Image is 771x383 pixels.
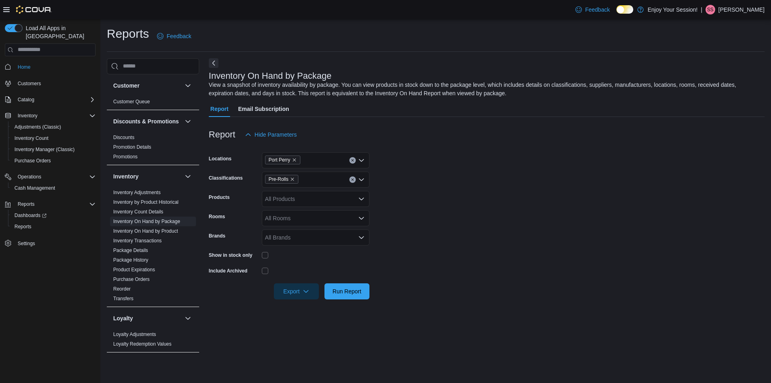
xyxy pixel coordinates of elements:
span: Promotions [113,154,138,160]
span: Operations [14,172,96,182]
span: Home [14,62,96,72]
button: Reports [14,199,38,209]
a: Promotions [113,154,138,160]
span: Port Perry [269,156,290,164]
span: SS [707,5,714,14]
button: Open list of options [358,176,365,183]
span: Inventory Manager (Classic) [11,145,96,154]
span: Inventory Adjustments [113,189,161,196]
span: Pre-Rolls [265,175,298,184]
span: Adjustments (Classic) [11,122,96,132]
span: Inventory Manager (Classic) [14,146,75,153]
button: Open list of options [358,234,365,241]
span: Catalog [14,95,96,104]
button: Discounts & Promotions [183,117,193,126]
button: Open list of options [358,215,365,221]
nav: Complex example [5,58,96,270]
span: Reports [14,199,96,209]
a: Purchase Orders [113,276,150,282]
span: Email Subscription [238,101,289,117]
span: Transfers [113,295,133,302]
button: Catalog [14,95,37,104]
button: Run Report [324,283,369,299]
span: Inventory [14,111,96,121]
a: Inventory Manager (Classic) [11,145,78,154]
div: View a snapshot of inventory availability by package. You can view products in stock down to the ... [209,81,761,98]
span: Feedback [167,32,191,40]
a: Transfers [113,296,133,301]
a: Reports [11,222,35,231]
div: Customer [107,97,199,110]
input: Dark Mode [616,5,633,14]
a: Loyalty Adjustments [113,332,156,337]
span: Operations [18,174,41,180]
button: Customers [2,78,99,89]
h3: Discounts & Promotions [113,117,179,125]
a: Loyalty Redemption Values [113,341,171,347]
span: Cash Management [14,185,55,191]
span: Load All Apps in [GEOGRAPHIC_DATA] [22,24,96,40]
a: Feedback [154,28,194,44]
a: Feedback [572,2,613,18]
span: Reports [11,222,96,231]
span: Dashboards [11,211,96,220]
a: Inventory Transactions [113,238,162,244]
button: Inventory Manager (Classic) [8,144,99,155]
a: Inventory Adjustments [113,190,161,195]
button: Reports [8,221,99,232]
label: Products [209,194,230,201]
h3: OCM [113,360,126,368]
div: Sabrina Shaw [706,5,715,14]
a: Customer Queue [113,99,150,104]
a: Product Expirations [113,267,155,272]
a: Inventory Count [11,133,52,143]
span: Cash Management [11,183,96,193]
button: Inventory [183,172,193,181]
span: Settings [14,238,96,248]
span: Inventory On Hand by Package [113,218,180,225]
label: Show in stock only [209,252,253,258]
button: Discounts & Promotions [113,117,182,125]
span: Inventory Count [14,135,49,141]
span: Inventory Transactions [113,238,162,244]
h1: Reports [107,26,149,42]
a: Promotion Details [113,144,151,150]
a: Home [14,62,34,72]
span: Customers [14,78,96,88]
img: Cova [16,6,52,14]
span: Catalog [18,96,34,103]
span: Adjustments (Classic) [14,124,61,130]
span: Port Perry [265,156,300,164]
span: Inventory Count [11,133,96,143]
p: [PERSON_NAME] [718,5,765,14]
label: Include Archived [209,268,247,274]
h3: Report [209,130,235,139]
span: Inventory [18,113,37,119]
button: Remove Port Perry from selection in this group [292,158,297,162]
a: Reorder [113,286,131,292]
span: Pre-Rolls [269,175,288,183]
span: Purchase Orders [11,156,96,166]
button: Operations [14,172,45,182]
span: Inventory On Hand by Product [113,228,178,234]
label: Rooms [209,213,225,220]
label: Classifications [209,175,243,181]
button: Inventory [14,111,41,121]
button: Inventory [113,172,182,180]
button: Loyalty [113,314,182,322]
span: Customers [18,80,41,87]
button: Hide Parameters [242,127,300,143]
span: Export [279,283,314,299]
a: Customers [14,79,44,88]
a: Adjustments (Classic) [11,122,64,132]
button: Open list of options [358,196,365,202]
a: Package History [113,257,148,263]
span: Report [210,101,228,117]
div: Discounts & Promotions [107,133,199,165]
span: Discounts [113,134,135,141]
